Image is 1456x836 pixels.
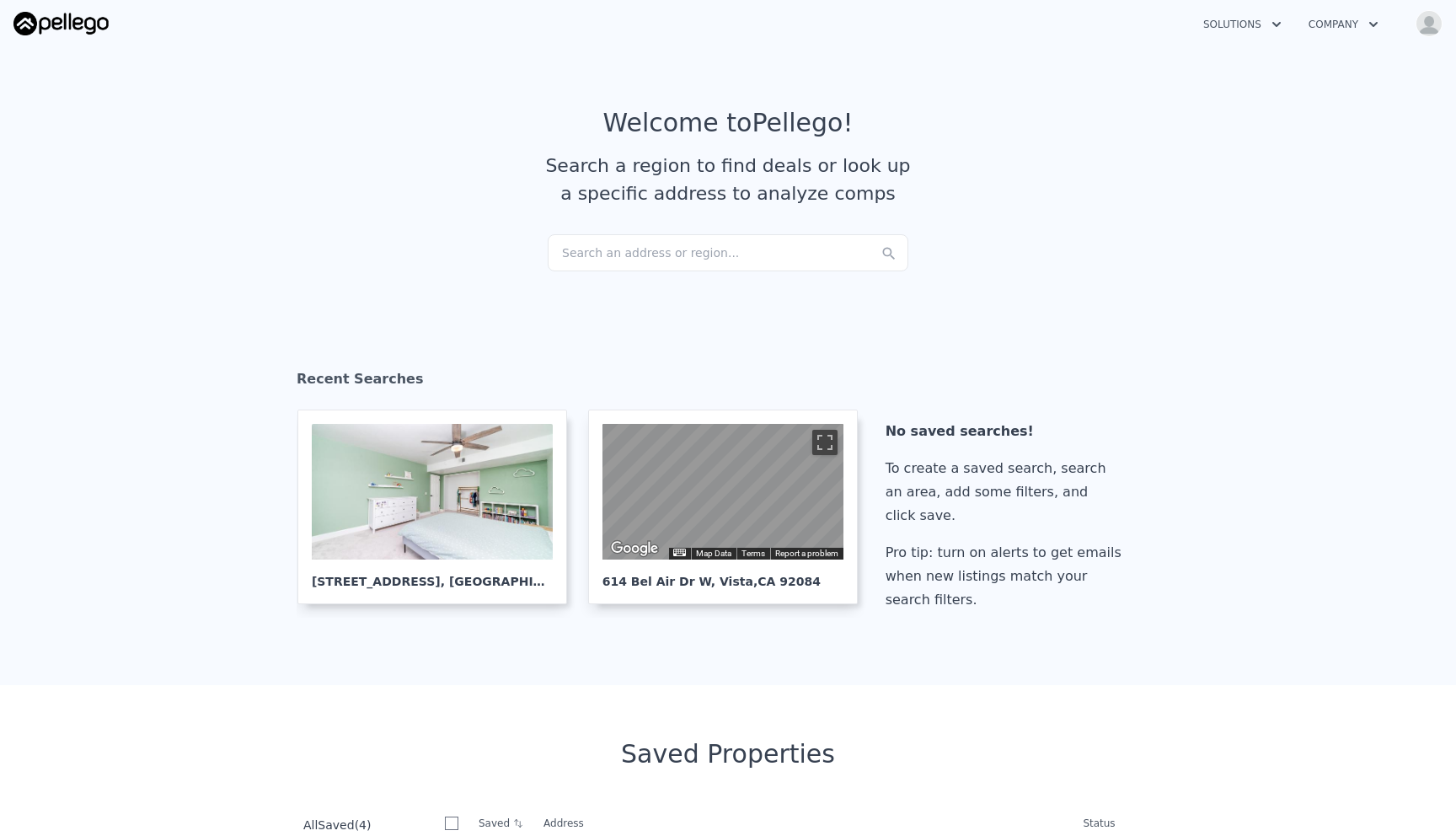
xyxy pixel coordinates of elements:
[812,430,838,455] button: Toggle fullscreen view
[602,560,843,590] div: 614 Bel Air Dr W , Vista
[602,424,843,560] div: Map
[602,424,843,560] div: Street View
[297,356,1159,410] div: Recent Searches
[1295,9,1392,40] button: Company
[303,817,371,833] div: All ( 4 )
[1416,10,1443,37] img: avatar
[603,108,854,138] div: Welcome to Pellego !
[1190,9,1295,40] button: Solutions
[607,538,662,560] img: Google
[588,410,871,604] a: Map 614 Bel Air Dr W, Vista,CA 92084
[775,549,838,558] a: Report a problem
[318,818,354,832] span: Saved
[886,420,1128,443] div: No saved searches!
[696,548,731,560] button: Map Data
[741,549,765,558] a: Terms (opens in new tab)
[548,234,908,271] div: Search an address or region...
[539,152,917,207] div: Search a region to find deals or look up a specific address to analyze comps
[753,575,821,588] span: , CA 92084
[886,541,1128,612] div: Pro tip: turn on alerts to get emails when new listings match your search filters.
[13,12,109,35] img: Pellego
[312,560,553,590] div: [STREET_ADDRESS] , [GEOGRAPHIC_DATA]
[297,410,581,604] a: [STREET_ADDRESS], [GEOGRAPHIC_DATA]
[886,457,1128,528] div: To create a saved search, search an area, add some filters, and click save.
[673,549,685,556] button: Keyboard shortcuts
[297,739,1159,769] div: Saved Properties
[607,538,662,560] a: Open this area in Google Maps (opens a new window)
